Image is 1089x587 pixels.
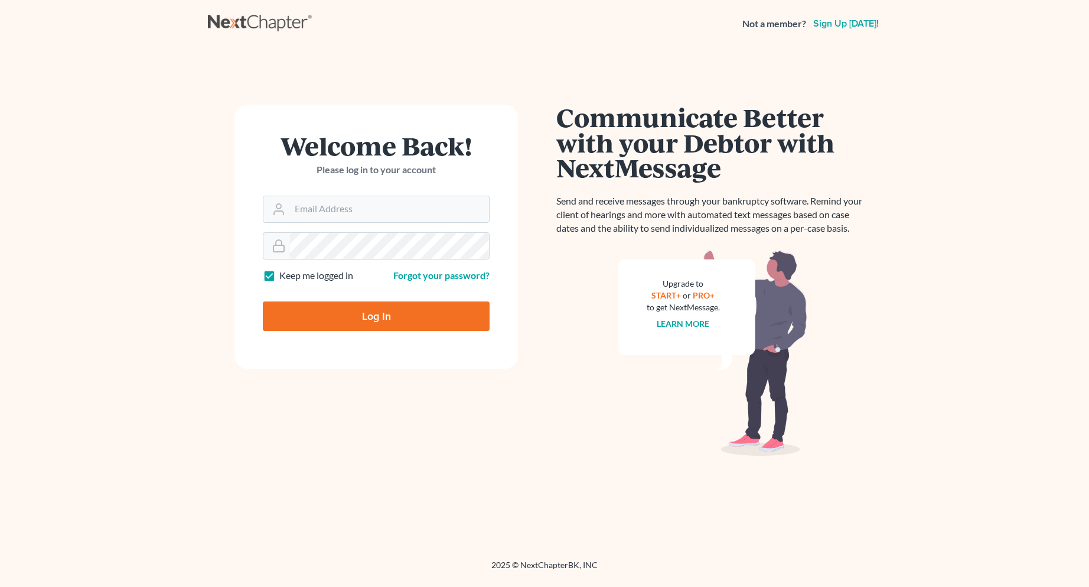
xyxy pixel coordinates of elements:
[742,17,806,31] strong: Not a member?
[657,319,710,329] a: Learn more
[263,133,490,158] h1: Welcome Back!
[263,163,490,177] p: Please log in to your account
[556,105,869,180] h1: Communicate Better with your Debtor with NextMessage
[693,290,715,300] a: PRO+
[556,194,869,235] p: Send and receive messages through your bankruptcy software. Remind your client of hearings and mo...
[263,301,490,331] input: Log In
[279,269,353,283] label: Keep me logged in
[647,278,720,290] div: Upgrade to
[290,196,489,222] input: Email Address
[647,301,720,313] div: to get NextMessage.
[683,290,692,300] span: or
[208,559,881,580] div: 2025 © NextChapterBK, INC
[618,249,807,456] img: nextmessage_bg-59042aed3d76b12b5cd301f8e5b87938c9018125f34e5fa2b7a6b67550977c72.svg
[393,270,490,281] a: Forgot your password?
[811,19,881,28] a: Sign up [DATE]!
[652,290,682,300] a: START+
